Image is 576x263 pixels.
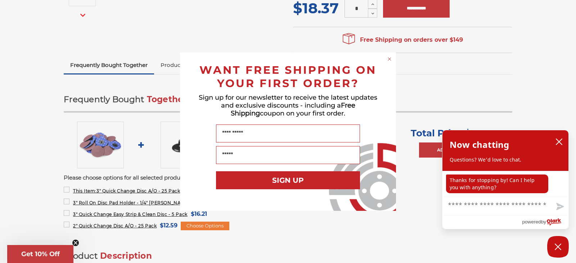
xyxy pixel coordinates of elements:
[550,199,568,215] button: Send message
[522,216,568,229] a: Powered by Olark
[446,174,548,193] p: Thanks for stopping by! Can I help you with anything?
[541,217,546,226] span: by
[199,63,377,90] span: WANT FREE SHIPPING ON YOUR FIRST ORDER?
[450,156,561,163] p: Questions? We'd love to chat.
[547,236,569,258] button: Close Chatbox
[386,55,393,63] button: Close dialog
[442,130,569,229] div: olark chatbox
[553,136,565,147] button: close chatbox
[216,171,360,189] button: SIGN UP
[231,101,355,117] span: Free Shipping
[442,171,568,196] div: chat
[199,94,377,117] span: Sign up for our newsletter to receive the latest updates and exclusive discounts - including a co...
[522,217,541,226] span: powered
[450,137,509,152] h2: Now chatting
